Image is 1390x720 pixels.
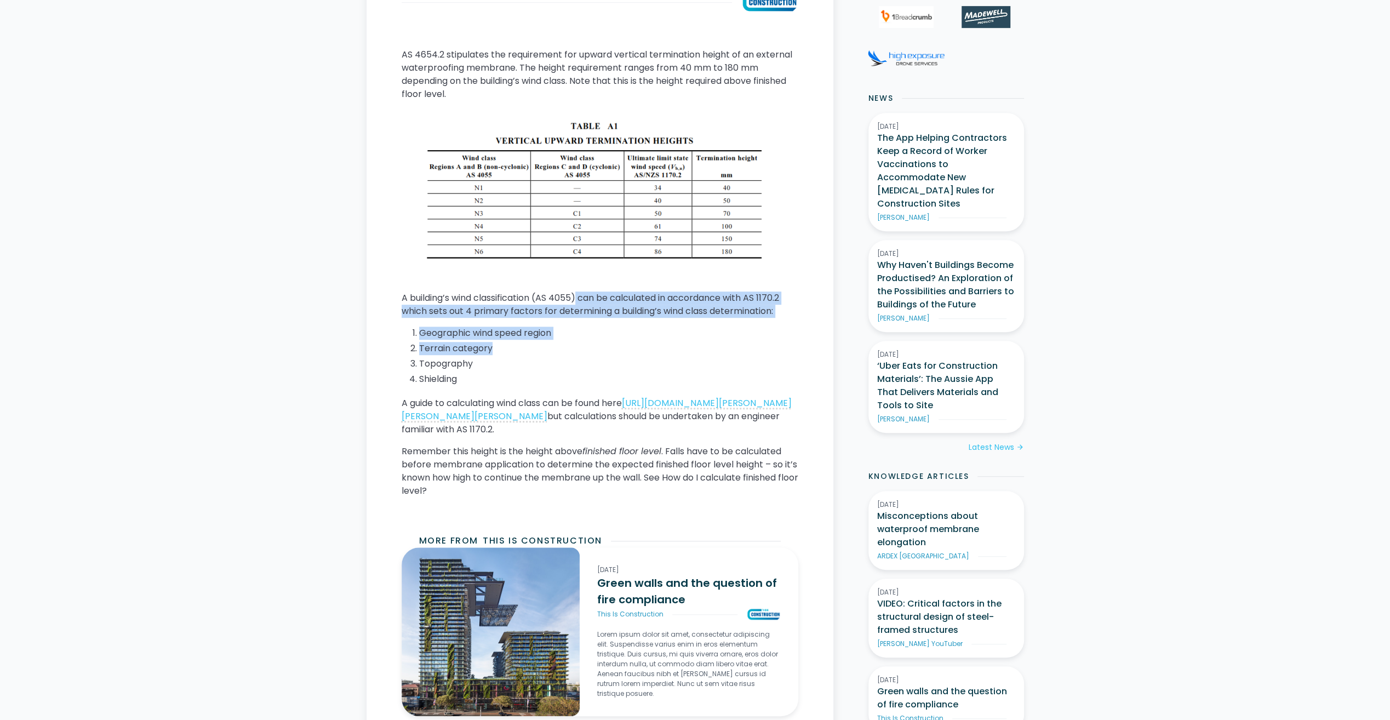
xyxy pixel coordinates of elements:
[877,685,1015,711] h3: Green walls and the question of fire compliance
[402,397,798,436] p: A guide to calculating wind class can be found here but calculations should be undertaken by an e...
[746,608,781,621] img: Green walls and the question of fire compliance
[597,565,780,575] div: [DATE]
[877,359,1015,412] h3: ‘Uber Eats for Construction Materials’: The Aussie App That Delivers Materials and Tools to Site
[580,547,798,716] a: [DATE]Green walls and the question of fire complianceThis Is ConstructionGreen walls and the ques...
[877,551,969,561] div: ARDEX [GEOGRAPHIC_DATA]
[597,609,663,619] div: This Is Construction
[868,50,945,66] img: High Exposure
[877,675,1015,685] div: [DATE]
[962,6,1010,28] img: Madewell Products
[877,414,930,424] div: [PERSON_NAME]
[868,579,1024,658] a: [DATE]VIDEO: Critical factors in the structural design of steel-framed structures[PERSON_NAME] Yo...
[1016,442,1024,453] div: arrow_forward
[419,373,798,386] li: Shielding
[402,547,580,716] img: Green walls and the question of fire compliance
[868,491,1024,570] a: [DATE]Misconceptions about waterproof membrane elongationARDEX [GEOGRAPHIC_DATA]
[868,113,1024,231] a: [DATE]The App Helping Contractors Keep a Record of Worker Vaccinations to Accommodate New [MEDICA...
[877,259,1015,311] h3: Why Haven't Buildings Become Productised? An Exploration of the Possibilities and Barriers to Bui...
[877,510,1015,549] h3: Misconceptions about waterproof membrane elongation
[877,313,930,323] div: [PERSON_NAME]
[877,639,963,649] div: [PERSON_NAME] YouTuber
[402,292,798,318] p: A building’s wind classification (AS 4055) can be calculated in accordance with AS 1170.2 which s...
[877,350,1015,359] div: [DATE]
[582,445,661,458] em: finished floor level
[419,357,798,370] li: Topography
[402,445,798,498] p: Remember this height is the height above . Falls have to be calculated before membrane applicatio...
[969,442,1024,453] a: Latest Newsarrow_forward
[402,48,798,101] p: AS 4654.2 stipulates the requirement for upward vertical termination height of an external waterp...
[877,249,1015,259] div: [DATE]
[419,327,798,340] li: Geographic wind speed region
[877,597,1015,637] h3: VIDEO: Critical factors in the structural design of steel-framed structures
[877,122,1015,132] div: [DATE]
[868,93,893,104] h2: News
[597,630,780,699] p: Lorem ipsum dolor sit amet, consectetur adipiscing elit. Suspendisse varius enim in eros elementu...
[868,240,1024,332] a: [DATE]Why Haven't Buildings Become Productised? An Exploration of the Possibilities and Barriers ...
[969,442,1014,453] div: Latest News
[402,397,792,422] a: [URL][DOMAIN_NAME][PERSON_NAME][PERSON_NAME][PERSON_NAME]
[877,132,1015,210] h3: The App Helping Contractors Keep a Record of Worker Vaccinations to Accommodate New [MEDICAL_DATA...
[877,587,1015,597] div: [DATE]
[597,575,780,608] h3: Green walls and the question of fire compliance
[877,500,1015,510] div: [DATE]
[419,534,478,547] h2: More from
[419,342,798,355] li: Terrain category
[877,213,930,222] div: [PERSON_NAME]
[868,471,969,482] h2: Knowledge Articles
[483,534,602,547] h2: This Is Construction
[879,6,934,28] img: 1Breadcrumb
[868,341,1024,433] a: [DATE]‘Uber Eats for Construction Materials’: The Aussie App That Delivers Materials and Tools to...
